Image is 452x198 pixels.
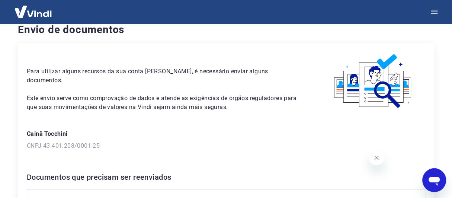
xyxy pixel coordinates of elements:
[369,150,384,165] iframe: Fechar mensagem
[27,130,425,138] p: Cainã Tocchini
[4,5,62,11] span: Olá! Precisa de ajuda?
[27,171,425,183] h6: Documentos que precisam ser reenviados
[27,67,304,85] p: Para utilizar alguns recursos da sua conta [PERSON_NAME], é necessário enviar alguns documentos.
[9,0,57,23] img: Vindi
[321,52,425,111] img: waiting_documents.41d9841a9773e5fdf392cede4d13b617.svg
[422,168,446,192] iframe: Botão para abrir a janela de mensagens
[27,141,425,150] p: CNPJ 43.401.208/0001-25
[18,22,434,37] h4: Envio de documentos
[27,94,304,112] p: Este envio serve como comprovação de dados e atende as exigências de órgãos reguladores para que ...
